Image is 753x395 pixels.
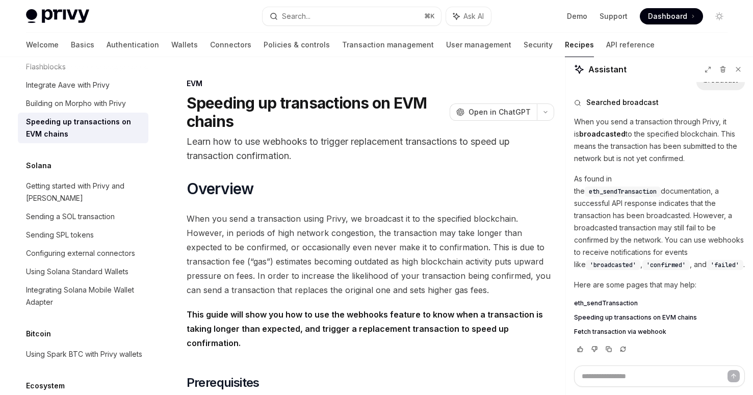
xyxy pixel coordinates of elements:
[606,33,655,57] a: API reference
[210,33,251,57] a: Connectors
[646,261,686,269] span: 'confirmed'
[574,116,745,165] p: When you send a transaction through Privy, it is to the specified blockchain. This means the tran...
[263,7,441,25] button: Search...⌘K
[26,380,65,392] h5: Ecosystem
[463,11,484,21] span: Ask AI
[579,129,626,138] strong: broadcasted
[187,94,446,130] h1: Speeding up transactions on EVM chains
[589,188,657,196] span: eth_sendTransaction
[524,33,553,57] a: Security
[574,97,745,108] button: Searched broadcast
[26,9,89,23] img: light logo
[574,279,745,291] p: Here are some pages that may help:
[26,210,115,223] div: Sending a SOL transaction
[574,173,745,271] p: As found in the documentation, a successful API response indicates that the transaction has been ...
[586,97,659,108] span: Searched broadcast
[187,78,554,89] div: EVM
[26,328,51,340] h5: Bitcoin
[565,33,594,57] a: Recipes
[648,11,687,21] span: Dashboard
[574,313,745,322] a: Speeding up transactions on EVM chains
[590,261,636,269] span: 'broadcasted'
[424,12,435,20] span: ⌘ K
[26,33,59,57] a: Welcome
[640,8,703,24] a: Dashboard
[26,247,135,259] div: Configuring external connectors
[282,10,310,22] div: Search...
[446,7,491,25] button: Ask AI
[26,229,94,241] div: Sending SPL tokens
[26,79,110,91] div: Integrate Aave with Privy
[450,103,537,121] button: Open in ChatGPT
[574,328,666,336] span: Fetch transaction via webhook
[728,370,740,382] button: Send message
[26,180,142,204] div: Getting started with Privy and [PERSON_NAME]
[574,328,745,336] a: Fetch transaction via webhook
[567,11,587,21] a: Demo
[342,33,434,57] a: Transaction management
[574,313,697,322] span: Speeding up transactions on EVM chains
[574,299,638,307] span: eth_sendTransaction
[187,179,254,198] span: Overview
[187,309,543,348] strong: This guide will show you how to use the webhooks feature to know when a transaction is taking lon...
[18,244,148,262] a: Configuring external connectors
[600,11,628,21] a: Support
[187,135,554,163] p: Learn how to use webhooks to trigger replacement transactions to speed up transaction confirmation.
[18,207,148,226] a: Sending a SOL transaction
[187,375,259,391] span: Prerequisites
[18,113,148,143] a: Speeding up transactions on EVM chains
[26,160,51,172] h5: Solana
[18,177,148,207] a: Getting started with Privy and [PERSON_NAME]
[187,212,554,297] span: When you send a transaction using Privy, we broadcast it to the specified blockchain. However, in...
[574,299,745,307] a: eth_sendTransaction
[264,33,330,57] a: Policies & controls
[711,261,739,269] span: 'failed'
[107,33,159,57] a: Authentication
[18,94,148,113] a: Building on Morpho with Privy
[711,8,728,24] button: Toggle dark mode
[26,116,142,140] div: Speeding up transactions on EVM chains
[26,97,126,110] div: Building on Morpho with Privy
[588,63,627,75] span: Assistant
[18,226,148,244] a: Sending SPL tokens
[18,262,148,281] a: Using Solana Standard Wallets
[18,76,148,94] a: Integrate Aave with Privy
[26,348,142,360] div: Using Spark BTC with Privy wallets
[469,107,531,117] span: Open in ChatGPT
[26,284,142,308] div: Integrating Solana Mobile Wallet Adapter
[446,33,511,57] a: User management
[18,281,148,311] a: Integrating Solana Mobile Wallet Adapter
[171,33,198,57] a: Wallets
[18,345,148,363] a: Using Spark BTC with Privy wallets
[71,33,94,57] a: Basics
[26,266,128,278] div: Using Solana Standard Wallets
